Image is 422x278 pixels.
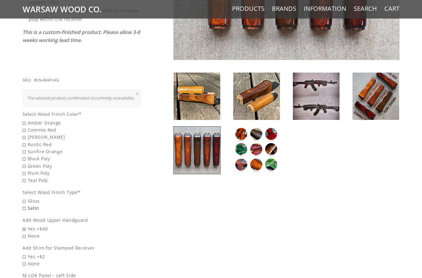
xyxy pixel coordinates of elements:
[384,5,399,13] a: Cart
[293,73,340,120] img: Russian AK47 Handguard
[23,141,141,148] span: Rustic Red
[136,91,139,96] a: ×
[233,73,280,120] img: Russian AK47 Handguard
[23,162,141,170] span: Green Poly
[23,111,141,118] div: Select Wood Finish Color
[23,177,141,184] span: Teal Poly
[23,197,141,204] span: Gloss
[23,77,31,84] div: SKU:
[23,260,141,267] span: None
[352,73,399,120] img: Russian AK47 Handguard
[29,7,139,22] span: For stamped receivers add our shim to remove play within the receiver
[34,77,59,84] div: RUS-AK47-HG
[27,95,136,102] div: The selected product combination is currently unavailable.
[23,204,141,212] span: Satin
[23,29,140,44] em: This is a custom-finished product. Please allow 3-8 weeks working lead time.
[23,155,141,162] span: Black Poly
[354,5,377,13] a: Search
[174,73,220,120] img: Russian AK47 Handguard
[272,5,296,13] a: Brands
[23,126,141,133] span: Commie Red
[304,5,346,13] a: Information
[23,232,141,239] span: None
[23,225,141,232] span: Yes +$40
[23,119,141,126] span: Amber Orange
[23,189,141,196] div: Select Wood Finish Type
[23,253,141,260] span: Yes +$2
[23,217,141,224] div: Add Wood Upper Handguard
[23,148,141,155] span: Sunfire Orange
[23,244,141,251] div: Add Shim for Stamped Receiver
[174,127,220,174] img: Russian AK47 Handguard
[233,127,280,174] img: Russian AK47 Handguard
[23,170,141,177] span: Plum Poly
[23,133,141,141] span: [PERSON_NAME]
[232,5,264,13] a: Products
